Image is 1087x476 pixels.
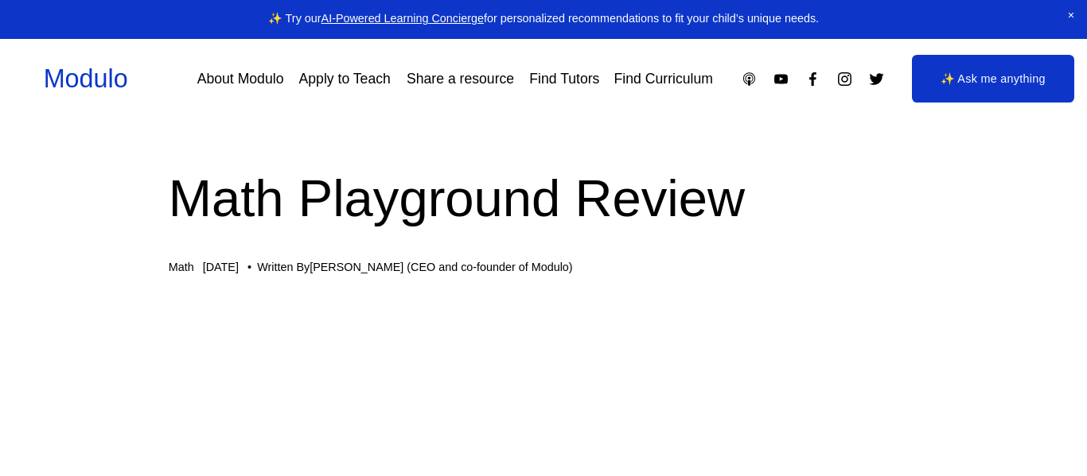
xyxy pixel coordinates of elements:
a: Find Tutors [529,65,599,93]
a: Twitter [868,71,885,87]
a: [PERSON_NAME] (CEO and co-founder of Modulo) [310,261,572,273]
a: ✨ Ask me anything [912,55,1074,103]
span: [DATE] [203,261,239,273]
a: Math [169,261,194,273]
a: About Modulo [197,65,284,93]
a: Find Curriculum [614,65,713,93]
a: Share a resource [407,65,514,93]
h1: Math Playground Review [169,162,919,234]
a: Modulo [44,64,128,93]
div: Written By [257,261,572,274]
a: AI-Powered Learning Concierge [321,12,484,25]
a: Instagram [836,71,853,87]
a: Facebook [805,71,821,87]
a: Apple Podcasts [741,71,758,87]
a: Apply to Teach [299,65,391,93]
a: YouTube [773,71,789,87]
